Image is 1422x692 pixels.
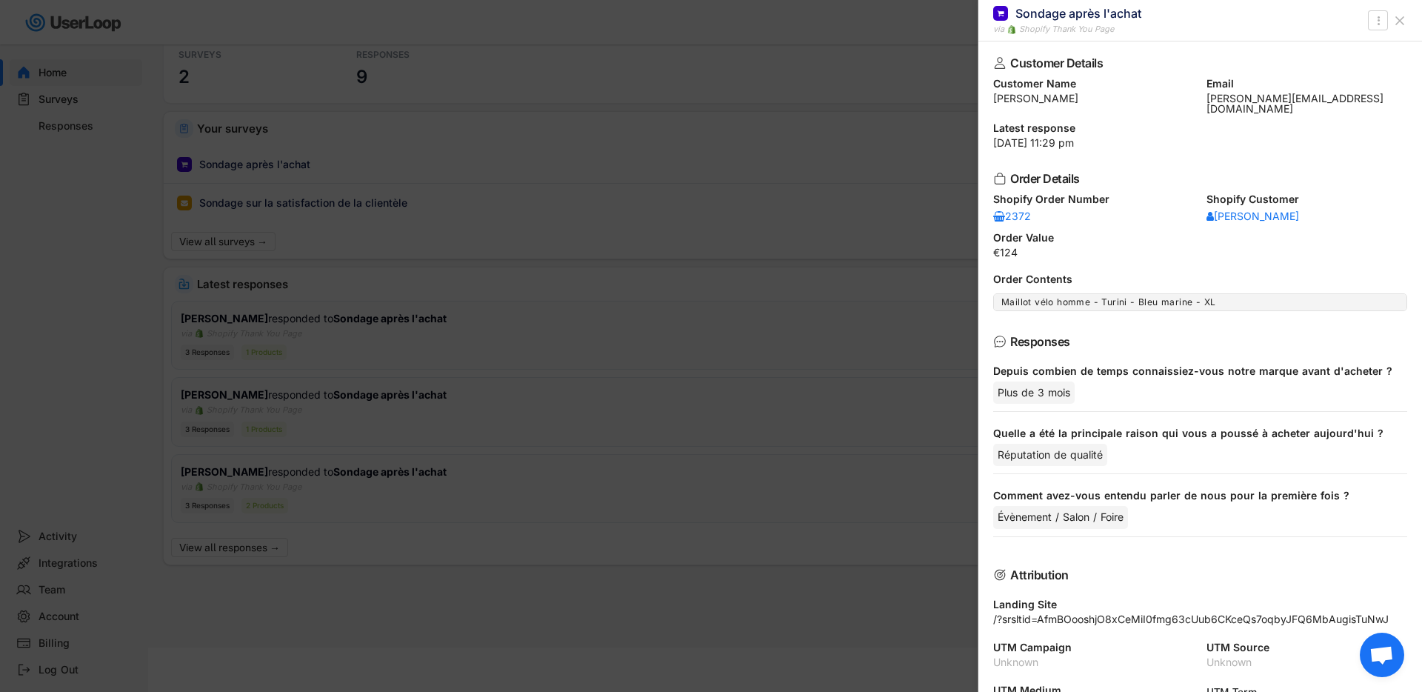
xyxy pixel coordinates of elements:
[1007,25,1016,34] img: 1156660_ecommerce_logo_shopify_icon%20%281%29.png
[993,209,1038,224] a: 2372
[993,274,1407,285] div: Order Contents
[993,23,1004,36] div: via
[993,599,1407,610] div: Landing Site
[1206,79,1408,89] div: Email
[993,657,1195,668] div: Unknown
[993,365,1395,378] div: Depuis combien de temps connaissiez-vous notre marque avant d'acheter ?
[1019,23,1114,36] div: Shopify Thank You Page
[993,79,1195,89] div: Customer Name
[993,489,1395,502] div: Comment avez-vous entendu parler de nous pour la première fois ?
[993,211,1038,222] div: 2372
[993,138,1407,148] div: [DATE] 11:29 pm
[993,614,1407,625] div: /?srsltid=AfmBOooshjO8xCeMiI0fmg63cUub6CKceQs7oqbyJFQ6MbAugisTuNwJ
[1010,173,1383,184] div: Order Details
[993,444,1107,466] div: Réputation de qualité
[1206,642,1408,653] div: UTM Source
[993,506,1128,528] div: Évènement / Salon / Foire
[993,93,1195,104] div: [PERSON_NAME]
[1377,13,1380,28] text: 
[993,247,1407,258] div: €124
[1001,296,1399,308] div: Maillot vélo homme - Turini - Bleu marine - XL
[993,194,1195,204] div: Shopify Order Number
[1206,657,1408,668] div: Unknown
[1206,93,1408,114] div: [PERSON_NAME][EMAIL_ADDRESS][DOMAIN_NAME]
[1010,336,1383,347] div: Responses
[1206,194,1408,204] div: Shopify Customer
[1206,209,1299,224] a: [PERSON_NAME]
[1010,569,1383,581] div: Attribution
[1010,57,1383,69] div: Customer Details
[1371,12,1386,30] button: 
[1206,211,1299,222] div: [PERSON_NAME]
[993,382,1075,404] div: Plus de 3 mois
[993,642,1195,653] div: UTM Campaign
[993,233,1407,243] div: Order Value
[1015,5,1141,21] div: Sondage après l'achat
[1360,633,1404,677] a: Ouvrir le chat
[993,427,1395,440] div: Quelle a été la principale raison qui vous a poussé à acheter aujourd'hui ?
[993,123,1407,133] div: Latest response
